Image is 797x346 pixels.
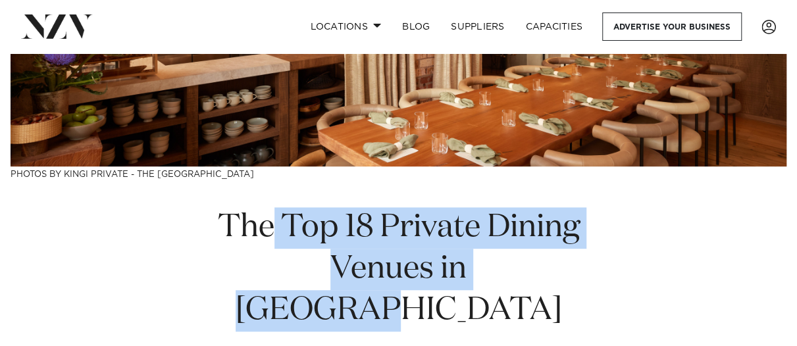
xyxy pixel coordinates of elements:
[21,14,93,38] img: nzv-logo.png
[11,166,786,180] h3: Photos by kingi Private - The [GEOGRAPHIC_DATA]
[602,12,742,41] a: Advertise your business
[392,12,440,41] a: BLOG
[515,12,594,41] a: Capacities
[440,12,515,41] a: SUPPLIERS
[174,207,624,332] h1: The Top 18 Private Dining Venues in [GEOGRAPHIC_DATA]
[299,12,392,41] a: Locations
